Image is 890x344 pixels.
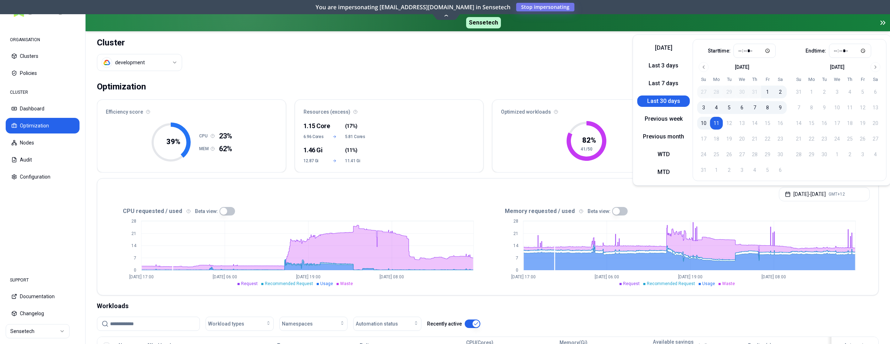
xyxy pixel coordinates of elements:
[856,76,869,83] th: Friday
[6,101,80,116] button: Dashboard
[697,117,710,130] button: 10
[637,78,690,89] button: Last 7 days
[129,274,154,279] tspan: [DATE] 17:00
[736,101,748,114] button: 6
[774,101,787,114] button: 9
[131,243,137,248] tspan: 14
[870,62,880,72] button: Go to next month
[647,281,695,286] span: Recommended Request
[708,48,731,53] label: Start time:
[829,191,845,197] span: GMT+12
[831,76,843,83] th: Wednesday
[723,101,736,114] button: 5
[637,131,690,142] button: Previous month
[722,281,735,286] span: Waste
[805,76,818,83] th: Monday
[134,256,136,261] tspan: 7
[637,42,690,54] button: [DATE]
[818,76,831,83] th: Tuesday
[513,243,519,248] tspan: 14
[320,281,333,286] span: Usage
[353,317,421,331] button: Automation status
[356,320,398,327] span: Automation status
[6,65,80,81] button: Policies
[6,152,80,168] button: Audit
[296,274,321,279] tspan: [DATE] 19:00
[595,274,619,279] tspan: [DATE] 06:00
[380,274,404,279] tspan: [DATE] 08:00
[710,86,723,98] button: 28
[748,101,761,114] button: 7
[710,117,723,130] button: 11
[792,76,805,83] th: Sunday
[6,306,80,321] button: Changelog
[736,86,748,98] button: 30
[637,113,690,125] button: Previous week
[6,273,80,287] div: SUPPORT
[6,48,80,64] button: Clusters
[304,145,324,155] div: 1.46 Gi
[97,37,182,48] h1: Cluster
[213,274,237,279] tspan: [DATE] 06:00
[806,48,826,53] label: End time:
[6,135,80,151] button: Nodes
[97,301,879,311] div: Workloads
[265,281,313,286] span: Recommended Request
[166,137,180,146] tspan: 39 %
[588,209,611,214] label: Beta view:
[774,76,787,83] th: Saturday
[208,320,244,327] span: Workload types
[97,54,182,71] button: Select a value
[6,85,80,99] div: CLUSTER
[710,101,723,114] button: 4
[345,122,357,130] span: ( )
[511,274,536,279] tspan: [DATE] 17:00
[637,149,690,160] button: WTD
[6,169,80,185] button: Configuration
[219,144,232,154] span: 62%
[131,219,136,224] tspan: 28
[761,274,786,279] tspan: [DATE] 08:00
[304,134,324,140] span: 6.96 Cores
[516,256,518,261] tspan: 7
[748,86,761,98] button: 31
[103,59,110,66] img: gcp
[345,147,357,154] span: ( )
[581,147,593,152] tspan: 41/50
[219,131,232,141] span: 23%
[702,281,715,286] span: Usage
[699,62,709,72] button: Go to previous month
[513,231,518,236] tspan: 21
[492,100,681,120] div: Optimized workloads
[723,76,736,83] th: Tuesday
[488,207,870,215] div: Memory requested / used
[466,17,501,28] span: Sensetech
[637,95,690,107] button: Last 30 days
[427,321,462,326] label: Recently active
[710,76,723,83] th: Monday
[304,158,324,164] span: 12.87 Gi
[97,100,286,120] div: Efficiency score
[6,289,80,304] button: Documentation
[97,80,146,94] div: Optimization
[134,268,136,273] tspan: 0
[115,59,145,66] div: development
[131,231,136,236] tspan: 21
[346,147,356,154] span: 11%
[637,60,690,71] button: Last 3 days
[6,118,80,133] button: Optimization
[582,136,596,144] tspan: 82 %
[697,101,710,114] button: 3
[723,86,736,98] button: 29
[637,166,690,178] button: MTD
[195,209,218,214] label: Beta view:
[345,134,366,140] span: 5.81 Cores
[340,281,353,286] span: Waste
[282,320,313,327] span: Namespaces
[843,76,856,83] th: Thursday
[830,64,845,71] div: [DATE]
[869,76,882,83] th: Saturday
[199,146,211,152] h1: MEM
[779,187,870,201] button: [DATE]-[DATE]GMT+12
[774,86,787,98] button: 2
